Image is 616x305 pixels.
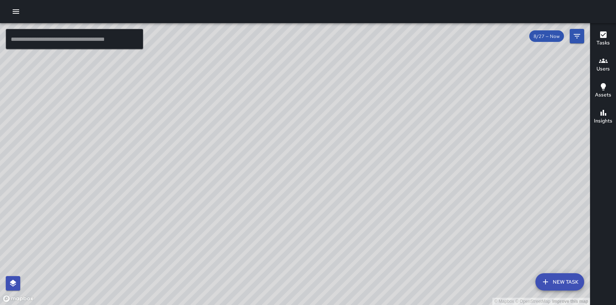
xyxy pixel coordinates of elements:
[594,117,612,125] h6: Insights
[596,65,610,73] h6: Users
[535,273,584,291] button: New Task
[596,39,610,47] h6: Tasks
[529,33,564,39] span: 8/27 — Now
[590,26,616,52] button: Tasks
[590,52,616,78] button: Users
[595,91,611,99] h6: Assets
[590,104,616,130] button: Insights
[570,29,584,43] button: Filters
[590,78,616,104] button: Assets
